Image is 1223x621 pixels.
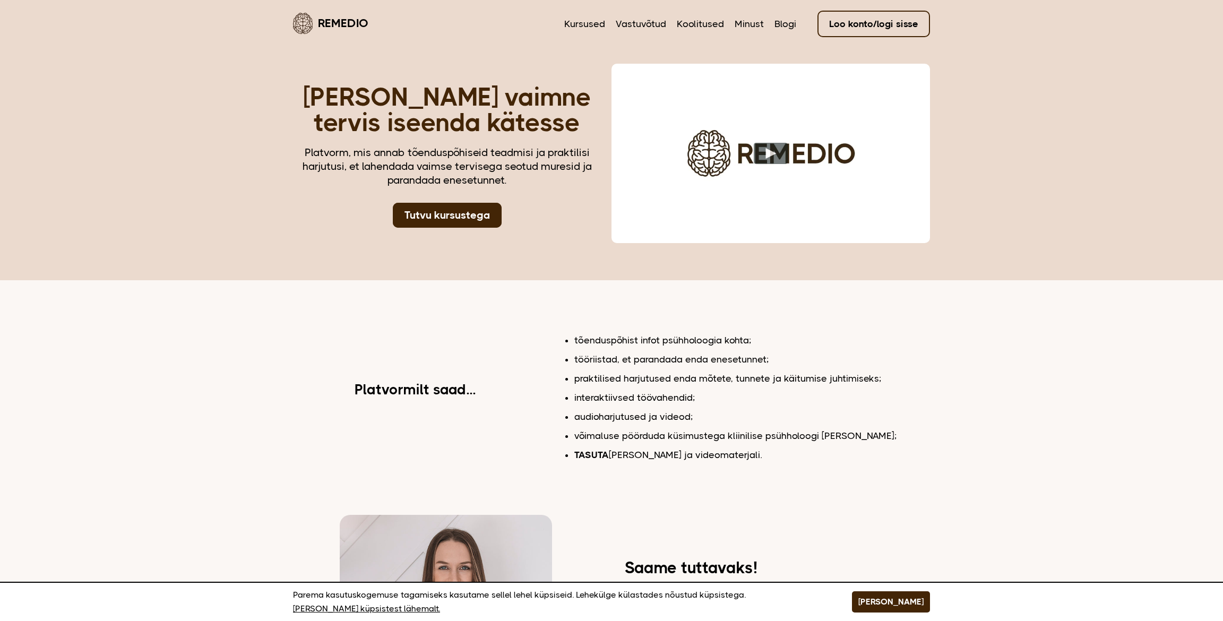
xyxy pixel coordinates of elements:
button: Play video [754,143,788,164]
a: Tutvu kursustega [393,203,502,228]
a: Kursused [564,17,605,31]
a: Koolitused [677,17,724,31]
li: [PERSON_NAME] ja videomaterjali. [574,448,930,462]
button: [PERSON_NAME] [852,591,930,613]
li: tööriistad, et parandada enda enesetunnet; [574,352,930,366]
li: tõenduspõhist infot psühholoogia kohta; [574,333,930,347]
li: võimaluse pöörduda küsimustega kliinilise psühholoogi [PERSON_NAME]; [574,429,930,443]
p: Parema kasutuskogemuse tagamiseks kasutame sellel lehel küpsiseid. Lehekülge külastades nõustud k... [293,588,825,616]
a: Vastuvõtud [616,17,666,31]
li: praktilised harjutused enda mõtete, tunnete ja käitumise juhtimiseks; [574,372,930,385]
h2: Saame tuttavaks! [625,561,930,575]
a: Minust [735,17,764,31]
a: [PERSON_NAME] küpsistest lähemalt. [293,602,440,616]
h2: Platvormilt saad... [355,383,476,396]
a: Loo konto/logi sisse [817,11,930,37]
a: Blogi [774,17,796,31]
b: TASUTA [574,450,609,460]
li: interaktiivsed töövahendid; [574,391,930,404]
div: Platvorm, mis annab tõenduspõhiseid teadmisi ja praktilisi harjutusi, et lahendada vaimse tervise... [293,146,601,187]
li: audioharjutused ja videod; [574,410,930,424]
img: Remedio logo [293,13,313,34]
h1: [PERSON_NAME] vaimne tervis iseenda kätesse [293,84,601,135]
a: Remedio [293,11,368,36]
